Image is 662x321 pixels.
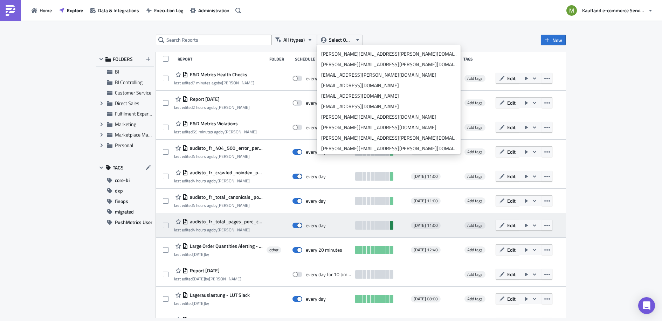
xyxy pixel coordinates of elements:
[193,300,205,307] time: 2025-09-30T11:54:47Z
[174,154,263,159] div: last edited by [PERSON_NAME]
[541,35,566,45] button: New
[174,178,263,183] div: last edited by [PERSON_NAME]
[464,99,485,106] span: Add tags
[115,78,143,86] span: BI Controlling
[283,36,305,44] span: All (types)
[507,173,516,180] span: Edit
[115,99,139,107] span: Direct Sales
[115,110,159,117] span: Fulfilment Experience
[193,251,205,258] time: 2025-10-10T10:58:44Z
[566,5,578,16] img: Avatar
[496,220,519,231] button: Edit
[414,198,438,204] span: [DATE] 11:00
[306,271,352,278] div: every day for 10 times
[467,99,483,106] span: Add tags
[507,295,516,302] span: Edit
[198,7,229,14] span: Administration
[96,196,154,207] button: finops
[188,194,263,200] span: audisto_fr_total_canonicals_pointing_to_other_url
[188,218,263,225] span: audisto_fr_total_pages_perc_change
[467,271,483,278] span: Add tags
[193,275,205,282] time: 2025-10-09T09:58:21Z
[188,169,263,176] span: audisto_fr_crawled_noindex_pages
[115,217,152,228] span: PushMetrics User
[464,246,485,253] span: Add tags
[464,148,485,155] span: Add tags
[464,75,485,82] span: Add tags
[507,222,516,229] span: Edit
[496,195,519,206] button: Edit
[193,104,213,111] time: 2025-10-14T08:59:40Z
[467,75,483,82] span: Add tags
[115,196,128,207] span: finops
[96,186,154,196] button: dxp
[321,82,456,89] div: [EMAIL_ADDRESS][DOMAIN_NAME]
[269,56,291,62] div: Folder
[496,293,519,304] button: Edit
[321,71,456,78] div: [EMAIL_ADDRESS][PERSON_NAME][DOMAIN_NAME]
[5,5,16,16] img: PushMetrics
[467,222,483,229] span: Add tags
[496,73,519,84] button: Edit
[306,75,352,82] div: every day for 10 times
[496,269,519,280] button: Edit
[467,124,483,131] span: Add tags
[306,100,352,106] div: every day for 10 times
[464,124,485,131] span: Add tags
[174,252,263,257] div: last edited by
[321,113,456,120] div: [PERSON_NAME][EMAIL_ADDRESS][DOMAIN_NAME]
[321,92,456,99] div: [EMAIL_ADDRESS][DOMAIN_NAME]
[507,75,516,82] span: Edit
[174,227,263,232] div: last edited by [PERSON_NAME]
[143,5,187,16] button: Execution Log
[187,5,233,16] button: Administration
[321,145,456,152] div: [PERSON_NAME][EMAIL_ADDRESS][PERSON_NAME][DOMAIN_NAME]
[306,173,326,180] div: every day
[321,50,456,57] div: [PERSON_NAME][EMAIL_ADDRESS][PERSON_NAME][DOMAIN_NAME]
[321,134,456,141] div: [PERSON_NAME][EMAIL_ADDRESS][PERSON_NAME][DOMAIN_NAME]
[464,222,485,229] span: Add tags
[113,56,133,62] span: FOLDERS
[115,120,136,128] span: Marketing
[414,174,438,179] span: [DATE] 11:00
[113,165,124,171] span: TAGS
[174,301,250,306] div: last edited by
[193,153,213,160] time: 2025-10-14T06:59:18Z
[306,247,342,253] div: every 20 minutes
[507,197,516,204] span: Edit
[467,197,483,204] span: Add tags
[638,297,655,314] div: Open Intercom Messenger
[67,7,83,14] span: Explore
[28,5,55,16] button: Home
[55,5,87,16] a: Explore
[507,246,516,253] span: Edit
[414,296,438,302] span: [DATE] 08:00
[306,222,326,229] div: every day
[188,145,263,151] span: audisto_fr_404_500_error_percentage
[154,7,183,14] span: Execution Log
[317,35,363,45] button: Select Owner
[178,56,266,62] div: Report
[269,247,278,253] span: other
[467,246,483,253] span: Add tags
[496,122,519,133] button: Edit
[321,103,456,110] div: [EMAIL_ADDRESS][DOMAIN_NAME]
[193,202,213,209] time: 2025-10-14T06:53:47Z
[188,267,220,274] span: Report 2025-10-09
[193,226,213,233] time: 2025-10-14T06:51:42Z
[188,71,247,78] span: E&D Metrics Health Checks
[193,177,213,184] time: 2025-10-14T06:55:42Z
[174,80,254,85] div: last edited by [PERSON_NAME]
[507,99,516,106] span: Edit
[188,120,238,127] span: E&D Metrics Violations
[174,276,241,281] div: last edited by [PERSON_NAME]
[40,7,52,14] span: Home
[306,149,326,155] div: every day
[496,146,519,157] button: Edit
[87,5,143,16] button: Data & Integrations
[582,7,645,14] span: Kaufland e-commerce Services GmbH & Co. KG
[414,223,438,228] span: [DATE] 11:00
[115,186,123,196] span: dxp
[115,207,134,217] span: migrated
